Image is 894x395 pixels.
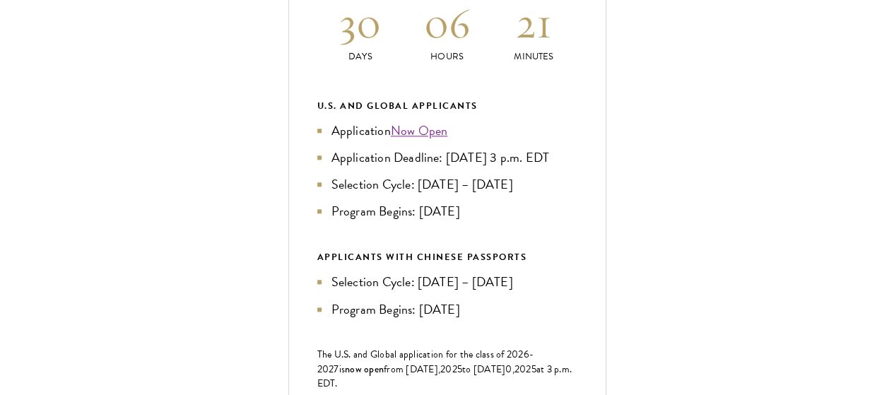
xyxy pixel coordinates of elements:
[505,362,512,377] span: 0
[317,175,577,194] li: Selection Cycle: [DATE] – [DATE]
[384,362,440,377] span: from [DATE],
[531,362,536,377] span: 5
[404,49,490,64] p: Hours
[317,49,404,64] p: Days
[317,362,572,391] span: at 3 p.m. EDT.
[317,347,524,362] span: The U.S. and Global application for the class of 202
[317,201,577,221] li: Program Begins: [DATE]
[339,362,346,377] span: is
[490,49,577,64] p: Minutes
[440,362,457,377] span: 202
[524,347,529,362] span: 6
[317,121,577,141] li: Application
[334,362,339,377] span: 7
[345,362,384,376] span: now open
[462,362,505,377] span: to [DATE]
[512,362,514,377] span: ,
[317,347,534,377] span: -202
[457,362,462,377] span: 5
[317,300,577,319] li: Program Begins: [DATE]
[317,272,577,292] li: Selection Cycle: [DATE] – [DATE]
[391,121,448,140] a: Now Open
[317,98,577,114] div: U.S. and Global Applicants
[317,148,577,167] li: Application Deadline: [DATE] 3 p.m. EDT
[514,362,531,377] span: 202
[317,249,577,265] div: APPLICANTS WITH CHINESE PASSPORTS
